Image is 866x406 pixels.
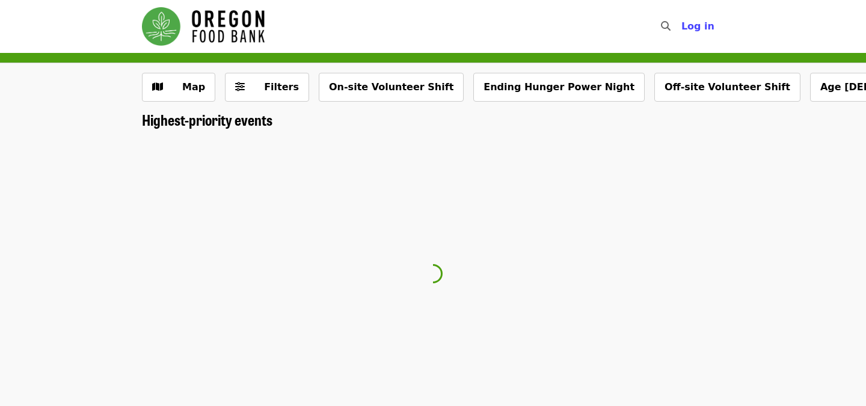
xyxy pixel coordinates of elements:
[678,12,687,41] input: Search
[142,109,272,130] span: Highest-priority events
[142,73,215,102] button: Show map view
[672,14,724,38] button: Log in
[661,20,671,32] i: search icon
[264,81,299,93] span: Filters
[235,81,245,93] i: sliders-h icon
[681,20,714,32] span: Log in
[142,111,272,129] a: Highest-priority events
[132,111,734,129] div: Highest-priority events
[225,73,309,102] button: Filters (0 selected)
[319,73,464,102] button: On-site Volunteer Shift
[473,73,645,102] button: Ending Hunger Power Night
[152,81,163,93] i: map icon
[654,73,800,102] button: Off-site Volunteer Shift
[182,81,205,93] span: Map
[142,7,265,46] img: Oregon Food Bank - Home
